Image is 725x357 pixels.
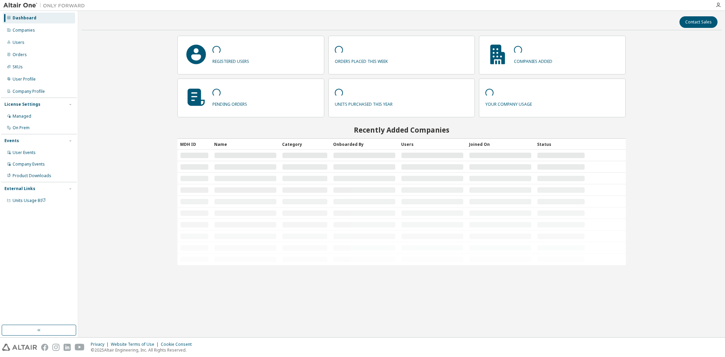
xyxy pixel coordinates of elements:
[52,344,59,351] img: instagram.svg
[64,344,71,351] img: linkedin.svg
[13,114,31,119] div: Managed
[514,56,552,64] p: companies added
[333,139,396,150] div: Onboarded By
[469,139,532,150] div: Joined On
[335,56,388,64] p: orders placed this week
[41,344,48,351] img: facebook.svg
[13,161,45,167] div: Company Events
[161,342,196,347] div: Cookie Consent
[13,40,24,45] div: Users
[212,99,247,107] p: pending orders
[13,15,36,21] div: Dashboard
[91,347,196,353] p: © 2025 Altair Engineering, Inc. All Rights Reserved.
[2,344,37,351] img: altair_logo.svg
[177,125,625,134] h2: Recently Added Companies
[13,125,30,131] div: On Prem
[13,89,45,94] div: Company Profile
[335,99,393,107] p: units purchased this year
[3,2,88,9] img: Altair One
[679,16,718,28] button: Contact Sales
[13,28,35,33] div: Companies
[13,64,23,70] div: SKUs
[13,76,36,82] div: User Profile
[180,139,209,150] div: MDH ID
[13,173,51,178] div: Product Downloads
[214,139,277,150] div: Name
[13,52,27,57] div: Orders
[401,139,464,150] div: Users
[91,342,111,347] div: Privacy
[4,186,35,191] div: External Links
[13,198,46,203] span: Units Usage BI
[13,150,36,155] div: User Events
[4,138,19,143] div: Events
[212,56,249,64] p: registered users
[75,344,85,351] img: youtube.svg
[4,102,40,107] div: License Settings
[537,139,585,150] div: Status
[485,99,532,107] p: your company usage
[111,342,161,347] div: Website Terms of Use
[282,139,328,150] div: Category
